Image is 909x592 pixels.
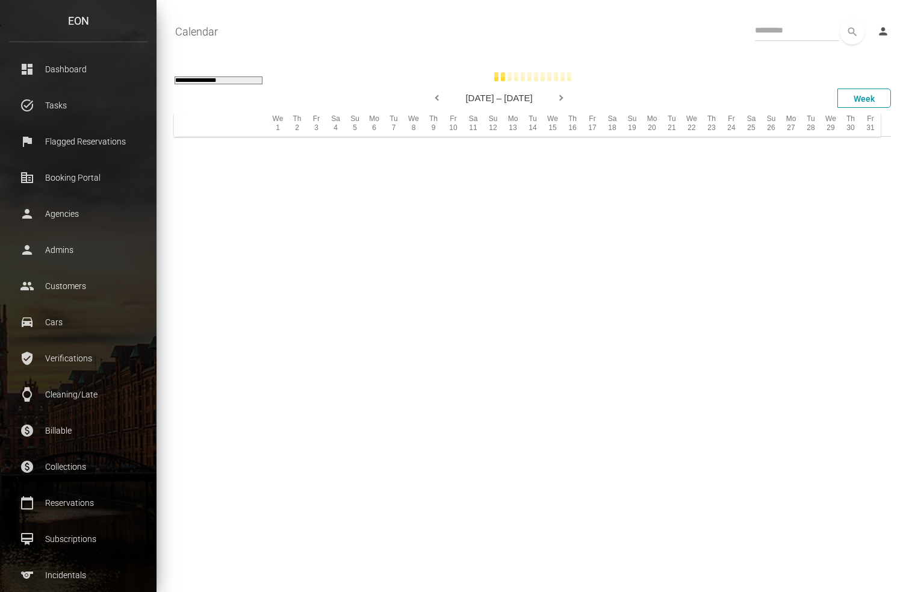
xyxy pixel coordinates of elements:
[9,524,147,554] a: card_membership Subscriptions
[306,113,326,136] div: Fr 3
[18,530,138,548] p: Subscriptions
[287,113,306,136] div: Th 2
[840,20,864,45] button: search
[18,422,138,440] p: Billable
[18,277,138,295] p: Customers
[622,113,642,136] div: Su 19
[556,90,568,108] div: Next
[503,113,523,136] div: Mo 13
[877,25,889,37] i: person
[821,113,840,136] div: We 29
[741,113,761,136] div: Sa 25
[18,169,138,187] p: Booking Portal
[837,89,891,108] div: Week
[9,416,147,446] a: paid Billable
[430,90,442,108] div: Previous
[9,560,147,590] a: sports Incidentals
[383,113,403,136] div: Tu 7
[9,343,147,373] a: verified_user Verifications
[141,89,857,107] div: [DATE] – [DATE]
[9,307,147,337] a: drive_eta Cars
[18,205,138,223] p: Agencies
[268,113,287,136] div: We 1
[18,494,138,512] p: Reservations
[18,385,138,403] p: Cleaning/Late
[860,113,880,136] div: Fr 31
[801,113,821,136] div: Tu 28
[423,113,443,136] div: Th 9
[345,113,364,136] div: Su 5
[326,113,345,136] div: Sa 4
[443,113,463,136] div: Fr 10
[840,113,860,136] div: Th 30
[9,488,147,518] a: calendar_today Reservations
[18,566,138,584] p: Incidentals
[18,241,138,259] p: Admins
[9,163,147,193] a: corporate_fare Booking Portal
[523,113,542,136] div: Tu 14
[721,113,741,136] div: Fr 24
[18,96,138,114] p: Tasks
[9,126,147,157] a: flag Flagged Reservations
[542,113,562,136] div: We 15
[582,113,602,136] div: Fr 17
[681,113,701,136] div: We 22
[868,20,900,44] a: person
[18,132,138,151] p: Flagged Reservations
[701,113,721,136] div: Th 23
[9,90,147,120] a: task_alt Tasks
[175,17,218,47] a: Calendar
[403,113,423,136] div: We 8
[18,60,138,78] p: Dashboard
[602,113,622,136] div: Sa 18
[18,458,138,476] p: Collections
[9,379,147,410] a: watch Cleaning/Late
[761,113,781,136] div: Su 26
[9,452,147,482] a: paid Collections
[364,113,383,136] div: Mo 6
[562,113,582,136] div: Th 16
[662,113,681,136] div: Tu 21
[642,113,662,136] div: Mo 20
[463,113,483,136] div: Sa 11
[9,235,147,265] a: person Admins
[9,199,147,229] a: person Agencies
[781,113,801,136] div: Mo 27
[483,113,503,136] div: Su 12
[9,271,147,301] a: people Customers
[9,54,147,84] a: dashboard Dashboard
[18,313,138,331] p: Cars
[18,349,138,367] p: Verifications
